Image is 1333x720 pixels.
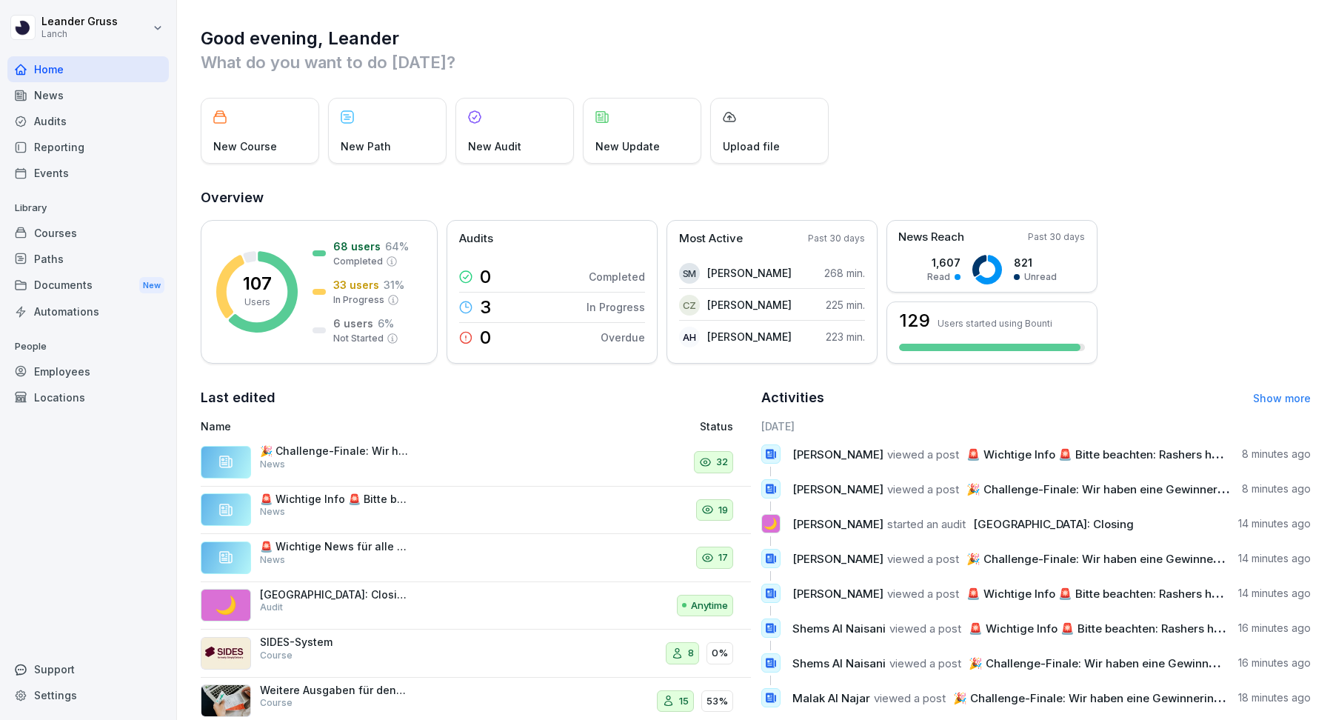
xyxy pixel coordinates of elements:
[7,108,169,134] a: Audits
[679,230,743,247] p: Most Active
[201,27,1311,50] h1: Good evening, Leander
[589,269,645,284] p: Completed
[333,316,373,331] p: 6 users
[1253,392,1311,404] a: Show more
[7,220,169,246] a: Courses
[808,232,865,245] p: Past 30 days
[889,656,961,670] span: viewed a post
[761,419,1312,434] h6: [DATE]
[333,277,379,293] p: 33 users
[887,517,966,531] span: started an audit
[707,329,792,344] p: [PERSON_NAME]
[761,387,824,408] h2: Activities
[7,682,169,708] a: Settings
[889,621,961,636] span: viewed a post
[7,246,169,272] a: Paths
[764,513,778,534] p: 🌙
[826,297,865,313] p: 225 min.
[201,419,544,434] p: Name
[260,505,285,519] p: News
[898,229,964,246] p: News Reach
[792,447,883,461] span: [PERSON_NAME]
[7,160,169,186] a: Events
[201,187,1311,208] h2: Overview
[7,656,169,682] div: Support
[1024,270,1057,284] p: Unread
[601,330,645,345] p: Overdue
[260,696,293,710] p: Course
[700,419,733,434] p: Status
[333,239,381,254] p: 68 users
[688,646,694,661] p: 8
[243,275,272,293] p: 107
[260,649,293,662] p: Course
[260,458,285,471] p: News
[707,297,792,313] p: [PERSON_NAME]
[7,335,169,359] p: People
[1028,230,1085,244] p: Past 30 days
[1238,586,1311,601] p: 14 minutes ago
[718,550,728,565] p: 17
[333,332,384,345] p: Not Started
[824,265,865,281] p: 268 min.
[459,230,493,247] p: Audits
[260,684,408,697] p: Weitere Ausgaben für den Store
[480,268,491,286] p: 0
[874,691,946,705] span: viewed a post
[973,517,1134,531] span: [GEOGRAPHIC_DATA]: Closing
[244,296,270,309] p: Users
[260,636,408,649] p: SIDES-System
[7,56,169,82] a: Home
[7,134,169,160] div: Reporting
[1238,551,1311,566] p: 14 minutes ago
[480,299,491,316] p: 3
[792,656,886,670] span: Shems Al Naisani
[260,588,408,601] p: [GEOGRAPHIC_DATA]: Closing
[7,82,169,108] a: News
[7,359,169,384] div: Employees
[41,16,118,28] p: Leander Gruss
[201,50,1311,74] p: What do you want to do [DATE]?
[792,552,883,566] span: [PERSON_NAME]
[887,587,959,601] span: viewed a post
[792,517,883,531] span: [PERSON_NAME]
[201,637,251,670] img: dxp6s89mgihow8pv4ecb2jfk.png
[333,293,384,307] p: In Progress
[1238,516,1311,531] p: 14 minutes ago
[201,630,751,678] a: SIDES-SystemCourse80%
[899,312,930,330] h3: 129
[587,299,645,315] p: In Progress
[792,621,886,636] span: Shems Al Naisani
[679,295,700,316] div: CZ
[712,646,728,661] p: 0%
[201,582,751,630] a: 🌙[GEOGRAPHIC_DATA]: ClosingAuditAnytime
[468,139,521,154] p: New Audit
[201,534,751,582] a: 🚨 Wichtige News für alle Store Manager! 🚨 Hey Team! 👋 Wir haben euer Feedback gehört – Deshalb gi...
[260,601,283,614] p: Audit
[260,553,285,567] p: News
[691,599,728,613] p: Anytime
[792,482,883,496] span: [PERSON_NAME]
[718,503,728,518] p: 19
[260,540,408,553] p: 🚨 Wichtige News für alle Store Manager! 🚨 Hey Team! 👋 Wir haben euer Feedback gehört – Deshalb gi...
[7,272,169,299] div: Documents
[706,694,728,709] p: 53%
[927,255,961,270] p: 1,607
[7,272,169,299] a: DocumentsNew
[826,329,865,344] p: 223 min.
[679,263,700,284] div: SM
[41,29,118,39] p: Lanch
[201,439,751,487] a: 🎉 Challenge-Finale: Wir haben eine Gewinnerin! 🎉 [PERSON_NAME] aus [GEOGRAPHIC_DATA] hat den Cole...
[1014,255,1057,270] p: 821
[723,139,780,154] p: Upload file
[1238,656,1311,670] p: 16 minutes ago
[215,592,237,619] p: 🌙
[707,265,792,281] p: [PERSON_NAME]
